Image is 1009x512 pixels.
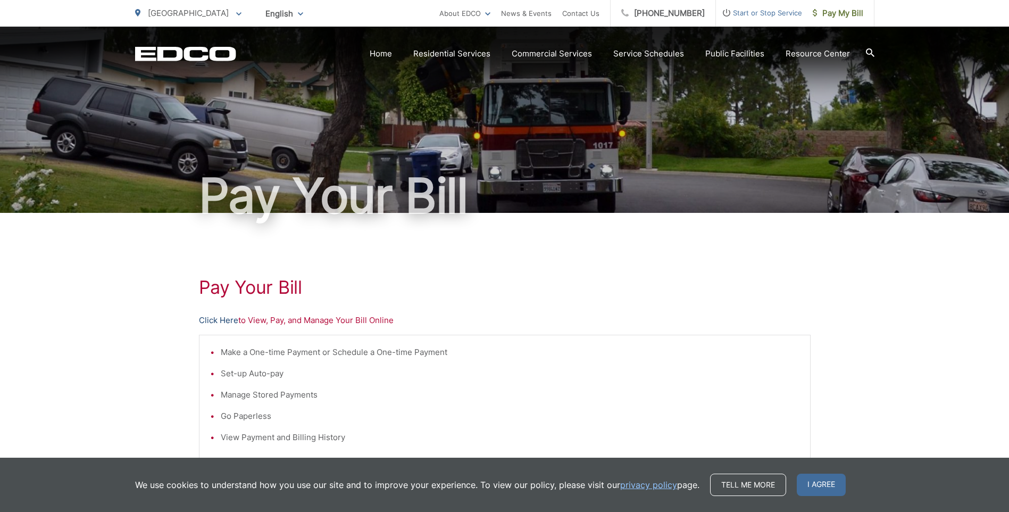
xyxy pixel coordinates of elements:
[221,367,799,380] li: Set-up Auto-pay
[257,4,311,23] span: English
[221,431,799,444] li: View Payment and Billing History
[786,47,850,60] a: Resource Center
[705,47,764,60] a: Public Facilities
[512,47,592,60] a: Commercial Services
[221,346,799,359] li: Make a One-time Payment or Schedule a One-time Payment
[199,314,811,327] p: to View, Pay, and Manage Your Bill Online
[370,47,392,60] a: Home
[620,478,677,491] a: privacy policy
[797,474,846,496] span: I agree
[221,410,799,423] li: Go Paperless
[199,277,811,298] h1: Pay Your Bill
[501,7,552,20] a: News & Events
[413,47,490,60] a: Residential Services
[221,389,799,401] li: Manage Stored Payments
[562,7,599,20] a: Contact Us
[613,47,684,60] a: Service Schedules
[710,474,786,496] a: Tell me more
[439,7,490,20] a: About EDCO
[148,8,229,18] span: [GEOGRAPHIC_DATA]
[135,169,874,222] h1: Pay Your Bill
[135,478,699,491] p: We use cookies to understand how you use our site and to improve your experience. To view our pol...
[813,7,863,20] span: Pay My Bill
[199,314,238,327] a: Click Here
[135,46,236,61] a: EDCD logo. Return to the homepage.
